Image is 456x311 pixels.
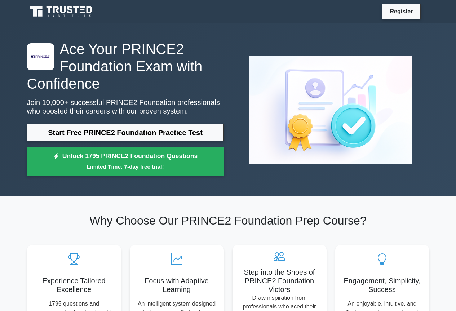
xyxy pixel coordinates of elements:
a: Start Free PRINCE2 Foundation Practice Test [27,124,224,141]
img: PRINCE2 Foundation Preview [244,50,418,170]
h5: Step into the Shoes of PRINCE2 Foundation Victors [238,268,321,294]
h5: Engagement, Simplicity, Success [341,276,424,294]
a: Unlock 1795 PRINCE2 Foundation QuestionsLimited Time: 7-day free trial! [27,147,224,176]
h1: Ace Your PRINCE2 Foundation Exam with Confidence [27,40,224,92]
h5: Experience Tailored Excellence [33,276,115,294]
small: Limited Time: 7-day free trial! [36,163,215,171]
a: Register [385,7,417,16]
h5: Focus with Adaptive Learning [136,276,218,294]
p: Join 10,000+ successful PRINCE2 Foundation professionals who boosted their careers with our prove... [27,98,224,115]
h2: Why Choose Our PRINCE2 Foundation Prep Course? [27,214,429,227]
